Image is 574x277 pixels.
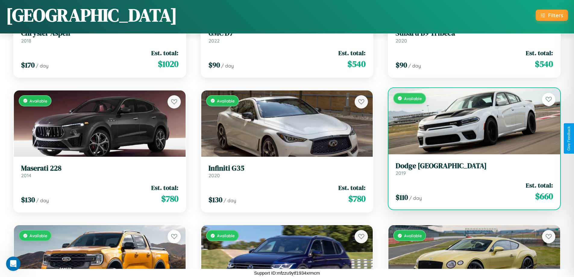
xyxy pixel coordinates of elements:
[348,193,365,205] span: $ 780
[21,195,35,205] span: $ 130
[21,29,178,44] a: Chrysler Aspen2018
[396,29,553,38] h3: Subaru B9 Tribeca
[535,58,553,70] span: $ 540
[396,29,553,44] a: Subaru B9 Tribeca2020
[161,193,178,205] span: $ 780
[567,126,571,151] div: Give Feedback
[217,98,235,103] span: Available
[338,183,365,192] span: Est. total:
[209,172,220,178] span: 2020
[221,63,234,69] span: / day
[404,233,422,238] span: Available
[21,164,178,173] h3: Maserati 228
[396,38,407,44] span: 2020
[396,192,408,202] span: $ 110
[209,29,366,38] h3: GMC D7
[396,170,406,176] span: 2019
[158,58,178,70] span: $ 1020
[30,233,47,238] span: Available
[151,49,178,57] span: Est. total:
[217,233,235,238] span: Available
[21,164,178,179] a: Maserati 2282014
[347,58,365,70] span: $ 540
[21,29,178,38] h3: Chrysler Aspen
[209,164,366,173] h3: Infiniti G35
[30,98,47,103] span: Available
[408,63,421,69] span: / day
[526,181,553,190] span: Est. total:
[548,12,563,18] div: Filters
[404,96,422,101] span: Available
[209,164,366,179] a: Infiniti G352020
[396,60,407,70] span: $ 90
[151,183,178,192] span: Est. total:
[6,3,177,27] h1: [GEOGRAPHIC_DATA]
[36,197,49,203] span: / day
[396,162,553,170] h3: Dodge [GEOGRAPHIC_DATA]
[396,162,553,176] a: Dodge [GEOGRAPHIC_DATA]2019
[535,190,553,202] span: $ 660
[224,197,236,203] span: / day
[21,38,31,44] span: 2018
[526,49,553,57] span: Est. total:
[36,63,49,69] span: / day
[209,195,222,205] span: $ 130
[536,10,568,21] button: Filters
[338,49,365,57] span: Est. total:
[6,257,20,271] iframe: Intercom live chat
[209,38,220,44] span: 2022
[254,269,320,277] p: Support ID: mfzzu9ytf1934xrmcm
[209,29,366,44] a: GMC D72022
[21,172,31,178] span: 2014
[209,60,220,70] span: $ 90
[21,60,35,70] span: $ 170
[409,195,422,201] span: / day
